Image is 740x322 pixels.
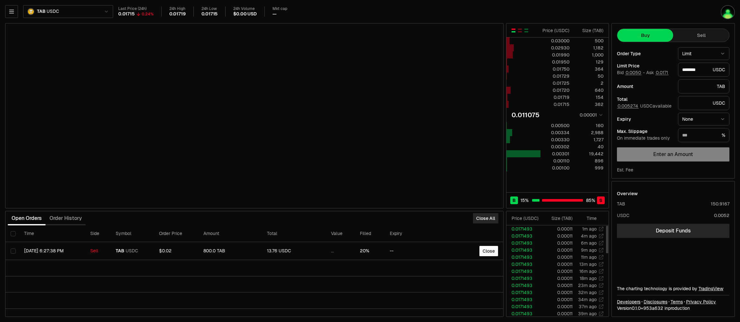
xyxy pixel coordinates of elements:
[617,201,625,207] div: TAB
[118,11,135,17] div: 0.01715
[617,129,673,134] div: Max. Slippage
[586,197,595,204] span: 85 %
[506,296,543,303] td: 0.0171493
[575,144,603,150] div: 40
[581,254,597,260] time: 11m ago
[11,248,16,254] button: Select row
[47,9,59,14] span: USDC
[617,305,729,311] div: Version 0.1.0 + in production
[543,261,573,268] td: 0.00011
[721,6,734,19] img: 123
[655,70,669,75] button: 0.0171
[385,225,442,242] th: Expiry
[506,247,543,254] td: 0.0171493
[617,212,629,219] div: USDC
[599,197,602,204] span: S
[673,29,729,42] button: Sell
[678,128,729,142] div: %
[154,225,198,242] th: Order Price
[699,286,723,292] a: TradingView
[506,225,543,232] td: 0.0171493
[512,215,543,222] div: Price ( USDC )
[617,51,673,56] div: Order Type
[578,311,597,317] time: 39m ago
[326,225,355,242] th: Value
[90,248,105,254] div: Sell
[541,136,569,143] div: 0.00330
[37,9,45,14] span: TAB
[714,212,729,219] div: 0.0052
[543,254,573,261] td: 0.00011
[617,299,640,305] a: Developers
[625,70,642,75] button: 0.0050
[506,232,543,239] td: 0.0171493
[541,73,569,79] div: 0.01729
[543,275,573,282] td: 0.00011
[578,111,603,119] button: 0.00001
[581,233,597,239] time: 4m ago
[575,165,603,171] div: 999
[686,299,716,305] a: Privacy Policy
[617,103,672,109] span: USDC available
[543,282,573,289] td: 0.00011
[506,282,543,289] td: 0.0171493
[617,64,673,68] div: Limit Price
[575,80,603,86] div: 2
[543,239,573,247] td: 0.00011
[541,59,569,65] div: 0.01950
[233,11,256,17] div: $0.00 USD
[543,303,573,310] td: 0.00011
[541,52,569,58] div: 0.01990
[506,268,543,275] td: 0.0171493
[575,66,603,72] div: 364
[617,190,638,197] div: Overview
[671,299,683,305] a: Terms
[331,248,350,254] div: ...
[579,304,597,309] time: 37m ago
[575,73,603,79] div: 50
[126,248,138,254] span: USDC
[543,225,573,232] td: 0.00011
[541,129,569,136] div: 0.00334
[582,226,597,232] time: 1m ago
[541,94,569,100] div: 0.01719
[543,232,573,239] td: 0.00011
[580,275,597,281] time: 18m ago
[169,6,186,11] div: 24h High
[617,84,673,89] div: Amount
[578,290,597,295] time: 32m ago
[118,6,154,11] div: Last Price (24h)
[85,225,111,242] th: Side
[355,225,385,242] th: Filled
[575,87,603,93] div: 640
[575,136,603,143] div: 1,727
[579,261,597,267] time: 13m ago
[198,225,262,242] th: Amount
[575,59,603,65] div: 129
[541,80,569,86] div: 0.01725
[159,248,172,254] span: $0.02
[541,165,569,171] div: 0.00100
[385,242,442,260] td: --
[506,261,543,268] td: 0.0171493
[541,87,569,93] div: 0.01720
[678,63,729,77] div: USDC
[506,310,543,317] td: 0.0171493
[517,28,522,33] button: Show Sell Orders Only
[575,129,603,136] div: 2,988
[19,225,85,242] th: Time
[578,283,597,288] time: 23m ago
[678,96,729,110] div: USDC
[541,66,569,72] div: 0.01750
[617,167,633,173] div: Est. Fee
[511,28,516,33] button: Show Buy and Sell Orders
[541,122,569,129] div: 0.00500
[581,240,597,246] time: 6m ago
[201,6,218,11] div: 24h Low
[575,151,603,157] div: 19,442
[678,79,729,93] div: TAB
[543,310,573,317] td: 0.00011
[575,158,603,164] div: 896
[575,38,603,44] div: 500
[575,94,603,100] div: 154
